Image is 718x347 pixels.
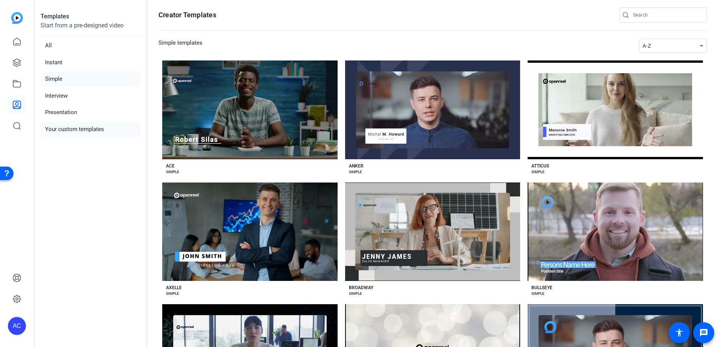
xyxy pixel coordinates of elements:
[349,285,373,291] div: BROADWAY
[349,163,364,169] div: ANKER
[41,122,140,137] li: Your custom templates
[633,11,701,20] input: Search
[528,60,703,159] button: Template image
[166,169,179,175] div: SIMPLE
[166,163,175,169] div: ACE
[643,43,651,49] span: A-Z
[41,13,69,20] strong: Templates
[531,163,549,169] div: ATTICUS
[699,328,708,337] mat-icon: message
[531,291,545,297] div: SIMPLE
[41,38,140,53] li: All
[162,60,338,159] button: Template image
[8,317,26,335] div: AC
[11,12,23,24] img: blue-gradient.svg
[41,21,140,36] p: Start from a pre-designed video
[162,183,338,281] button: Template image
[41,71,140,87] li: Simple
[41,55,140,70] li: Instant
[531,285,552,291] div: BULLSEYE
[158,39,202,53] h3: Simple templates
[166,285,182,291] div: AXELLE
[528,183,703,281] button: Template image
[345,60,520,159] button: Template image
[41,88,140,104] li: Interview
[675,328,684,337] mat-icon: accessibility
[349,291,362,297] div: SIMPLE
[345,183,520,281] button: Template image
[166,291,179,297] div: SIMPLE
[531,169,545,175] div: SIMPLE
[41,105,140,120] li: Presentation
[349,169,362,175] div: SIMPLE
[158,11,216,20] h1: Creator Templates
